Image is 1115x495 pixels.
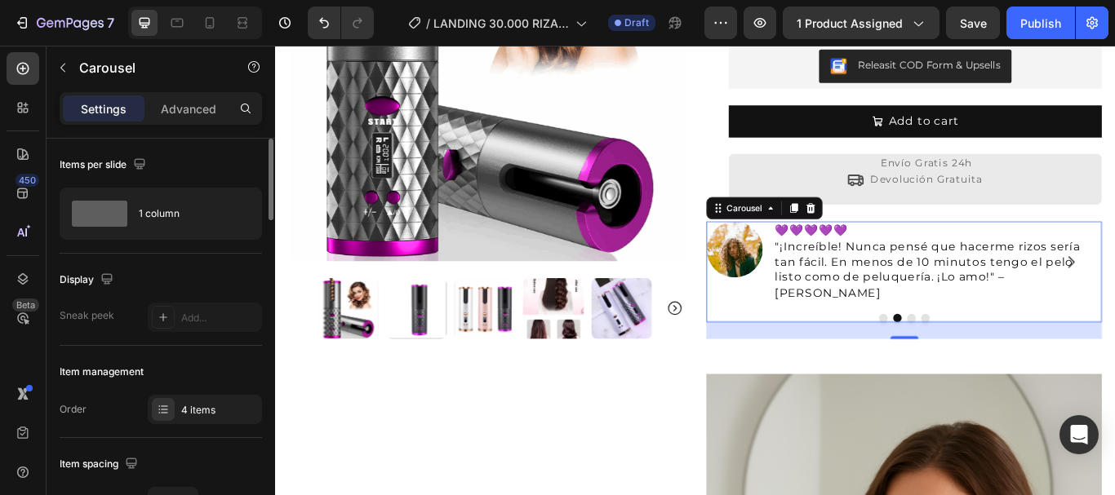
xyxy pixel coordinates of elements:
[433,15,569,32] span: LANDING 30.000 RIZADOR DE PELO
[720,313,730,323] button: Dot
[161,100,216,117] p: Advanced
[624,15,649,30] span: Draft
[694,148,824,163] span: Devolución Gratuita
[633,5,858,44] button: Releasit COD Form & Upsells
[81,100,127,117] p: Settings
[275,46,1115,495] iframe: Design area
[704,313,713,323] button: Dot
[679,15,845,32] div: Releasit COD Form & Upsells
[181,403,258,418] div: 4 items
[753,313,762,323] button: Dot
[368,272,439,343] img: Rizador de pelo automático
[1006,7,1075,39] button: Publish
[60,453,141,475] div: Item spacing
[706,130,812,144] span: Envío Gratis 24h
[139,195,238,232] div: 1 column
[79,58,218,77] p: Carousel
[946,7,1000,39] button: Save
[12,298,39,312] div: Beta
[426,15,430,32] span: /
[60,365,144,379] div: Item management
[16,174,39,187] div: 450
[904,230,950,276] button: Carousel Next Arrow
[960,16,987,30] span: Save
[60,154,149,176] div: Items per slide
[715,80,797,98] div: Add to cart
[582,207,956,298] p: 💜💜💜💜💜 "¡Increíble! Nunca pensé que hacerme rizos sería tan fácil. En menos de 10 minutos tengo el...
[502,206,567,271] img: gempages_579765324400821236-690a4387-ee4e-476b-8e5f-32ecf0526807.jpg
[783,7,940,39] button: 1 product assigned
[522,183,571,197] div: Carousel
[208,272,279,343] img: Rizador de pelo automático
[1020,15,1061,32] div: Publish
[60,402,87,417] div: Order
[288,272,359,343] img: Rizador de pelo automático
[1059,415,1099,454] div: Open Intercom Messenger
[49,272,120,343] img: Rizador de pelo automático
[455,298,475,317] button: Carousel Next Arrow
[107,13,114,33] p: 7
[7,7,122,39] button: 7
[60,269,117,291] div: Display
[515,230,561,276] button: Carousel Back Arrow
[736,313,746,323] button: Dot
[60,308,114,323] div: Sneak peek
[308,7,374,39] div: Undo/Redo
[646,15,666,34] img: CKKYs5695_ICEAE=.webp
[797,15,903,32] span: 1 product assigned
[528,70,963,108] button: Add to cart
